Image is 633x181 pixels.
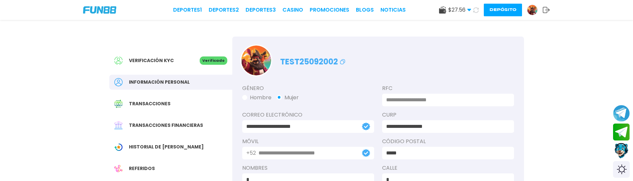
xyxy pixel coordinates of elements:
[613,124,630,141] button: Join telegram
[109,75,232,90] a: PersonalInformación personal
[114,121,123,130] img: Financial Transaction
[200,56,227,65] p: Verificado
[129,100,170,107] span: Transacciones
[209,6,239,14] a: Deportes2
[129,122,203,129] span: Transacciones financieras
[129,143,204,150] span: Historial de [PERSON_NAME]
[242,94,271,102] button: Hombre
[129,57,174,64] span: Verificación KYC
[242,164,374,172] label: NOMBRES
[241,45,271,75] img: Avatar
[114,164,123,173] img: Referral
[114,143,123,151] img: Wagering Transaction
[382,111,514,119] label: CURP
[282,6,303,14] a: CASINO
[109,139,232,154] a: Wagering TransactionHistorial de [PERSON_NAME]
[382,84,514,92] label: RFC
[173,6,202,14] a: Deportes1
[109,161,232,176] a: ReferralReferidos
[613,142,630,159] button: Contact customer service
[109,96,232,111] a: Transaction HistoryTransacciones
[129,79,190,86] span: Información personal
[109,53,232,68] a: Verificación KYCVerificado
[83,6,116,14] img: Company Logo
[114,100,123,108] img: Transaction History
[382,137,514,145] label: Código Postal
[280,52,347,68] p: test25092002
[277,94,299,102] button: Mujer
[246,6,276,14] a: Deportes3
[448,6,471,14] span: $ 27.56
[310,6,349,14] a: Promociones
[356,6,374,14] a: BLOGS
[613,161,630,178] div: Switch theme
[242,137,374,145] label: Móvil
[382,164,514,172] label: Calle
[484,4,522,16] button: Depósito
[613,105,630,122] button: Join telegram channel
[129,165,155,172] span: Referidos
[242,111,374,119] label: Correo electrónico
[246,149,256,157] p: +52
[114,78,123,86] img: Personal
[527,5,543,15] a: Avatar
[242,84,374,92] label: Género
[380,6,406,14] a: NOTICIAS
[527,5,537,15] img: Avatar
[109,118,232,133] a: Financial TransactionTransacciones financieras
